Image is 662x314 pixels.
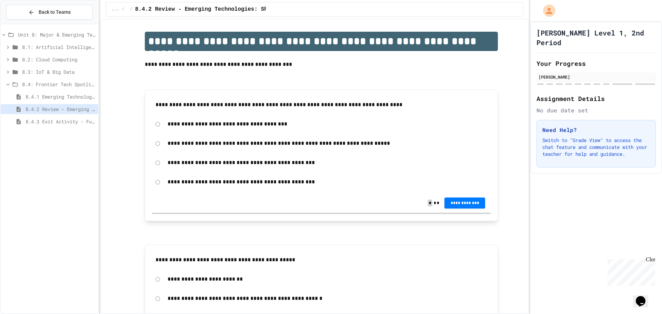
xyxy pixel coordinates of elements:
span: 8.3: IoT & Big Data [22,68,96,75]
h2: Assignment Details [536,94,656,103]
span: / [122,7,124,12]
p: Switch to "Grade View" to access the chat feature and communicate with your teacher for help and ... [542,137,650,158]
span: ... [112,7,119,12]
span: 8.2: Cloud Computing [22,56,96,63]
span: 8.1: Artificial Intelligence Basics [22,43,96,51]
span: 8.4.3 Exit Activity - Future Tech Challenge [26,118,96,125]
button: Back to Teams [6,5,93,20]
span: Back to Teams [39,9,71,16]
span: 8.4.2 Review - Emerging Technologies: Shaping Our Digital Future [135,5,347,13]
span: 8.4: Frontier Tech Spotlight [22,81,96,88]
div: Chat with us now!Close [3,3,48,44]
h3: Need Help? [542,126,650,134]
div: My Account [536,3,557,19]
span: 8.4.1 Emerging Technologies: Shaping Our Digital Future [26,93,96,100]
iframe: chat widget [605,256,655,286]
span: 8.4.2 Review - Emerging Technologies: Shaping Our Digital Future [26,105,96,113]
div: No due date set [536,106,656,114]
div: [PERSON_NAME] [539,74,654,80]
h2: Your Progress [536,59,656,68]
span: / [130,7,132,12]
span: Unit 8: Major & Emerging Technologies [18,31,96,38]
h1: [PERSON_NAME] Level 1, 2nd Period [536,28,656,47]
iframe: chat widget [633,286,655,307]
